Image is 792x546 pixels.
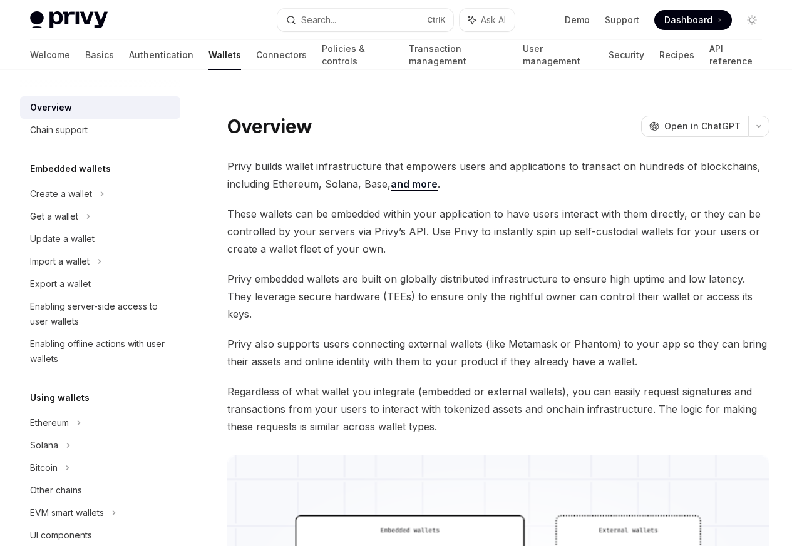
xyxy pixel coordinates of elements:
div: UI components [30,528,92,543]
div: Solana [30,438,58,453]
a: Export a wallet [20,273,180,295]
div: Other chains [30,483,82,498]
div: Ethereum [30,415,69,430]
a: Overview [20,96,180,119]
h5: Using wallets [30,390,90,405]
h5: Embedded wallets [30,161,111,176]
span: Open in ChatGPT [664,120,741,133]
button: Ask AI [460,9,515,31]
span: Privy embedded wallets are built on globally distributed infrastructure to ensure high uptime and... [227,270,769,323]
div: Enabling server-side access to user wallets [30,299,173,329]
div: EVM smart wallets [30,505,104,520]
a: and more [391,178,438,191]
a: Security [609,40,644,70]
a: Other chains [20,479,180,502]
button: Toggle dark mode [742,10,762,30]
div: Get a wallet [30,209,78,224]
a: Demo [565,14,590,26]
a: API reference [709,40,762,70]
a: Authentication [129,40,193,70]
button: Search...CtrlK [277,9,453,31]
span: These wallets can be embedded within your application to have users interact with them directly, ... [227,205,769,258]
a: Update a wallet [20,228,180,250]
div: Enabling offline actions with user wallets [30,336,173,367]
span: Privy builds wallet infrastructure that empowers users and applications to transact on hundreds o... [227,158,769,193]
a: Policies & controls [322,40,394,70]
div: Bitcoin [30,460,58,475]
span: Ask AI [481,14,506,26]
img: light logo [30,11,108,29]
button: Open in ChatGPT [641,116,748,137]
div: Export a wallet [30,276,91,291]
a: Enabling server-side access to user wallets [20,295,180,333]
a: Support [605,14,639,26]
div: Update a wallet [30,231,95,246]
a: User management [523,40,594,70]
a: Connectors [256,40,307,70]
a: Wallets [208,40,241,70]
div: Chain support [30,123,88,138]
div: Import a wallet [30,254,90,269]
a: Recipes [659,40,694,70]
a: Enabling offline actions with user wallets [20,333,180,370]
a: Transaction management [409,40,508,70]
div: Create a wallet [30,186,92,201]
span: Dashboard [664,14,712,26]
a: Dashboard [654,10,732,30]
span: Regardless of what wallet you integrate (embedded or external wallets), you can easily request si... [227,383,769,435]
span: Ctrl K [427,15,446,25]
span: Privy also supports users connecting external wallets (like Metamask or Phantom) to your app so t... [227,335,769,370]
a: Welcome [30,40,70,70]
div: Overview [30,100,72,115]
a: Basics [85,40,114,70]
h1: Overview [227,115,312,138]
a: Chain support [20,119,180,141]
div: Search... [301,13,336,28]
